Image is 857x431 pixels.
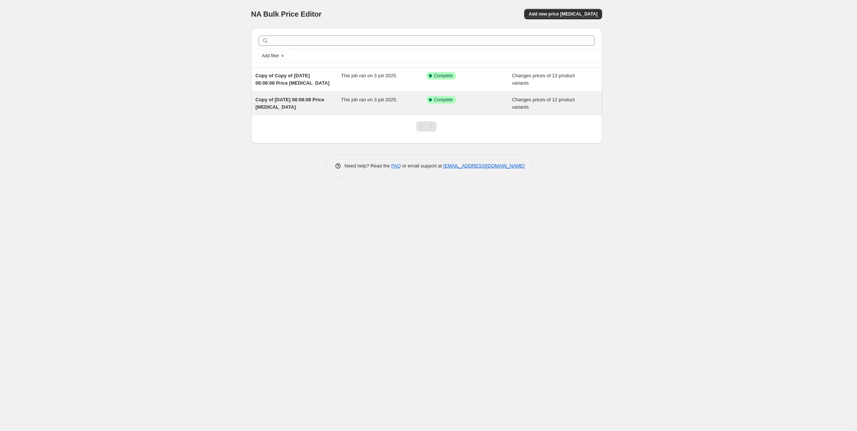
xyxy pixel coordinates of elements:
[256,73,330,86] span: Copy of Copy of [DATE] 08:08:08 Price [MEDICAL_DATA]
[256,97,324,110] span: Copy of [DATE] 08:08:08 Price [MEDICAL_DATA]
[341,97,397,102] span: This job ran on 3 juli 2025.
[434,97,453,103] span: Complete
[524,9,602,19] button: Add new price [MEDICAL_DATA]
[443,163,525,169] a: [EMAIL_ADDRESS][DOMAIN_NAME]
[251,10,322,18] span: NA Bulk Price Editor
[401,163,443,169] span: or email support at
[512,97,575,110] span: Changes prices of 12 product variants
[391,163,401,169] a: FAQ
[529,11,597,17] span: Add new price [MEDICAL_DATA]
[416,121,437,132] nav: Pagination
[259,51,288,60] button: Add filter
[434,73,453,79] span: Complete
[512,73,575,86] span: Changes prices of 13 product variants
[345,163,392,169] span: Need help? Read the
[262,53,279,59] span: Add filter
[341,73,397,78] span: This job ran on 3 juli 2025.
